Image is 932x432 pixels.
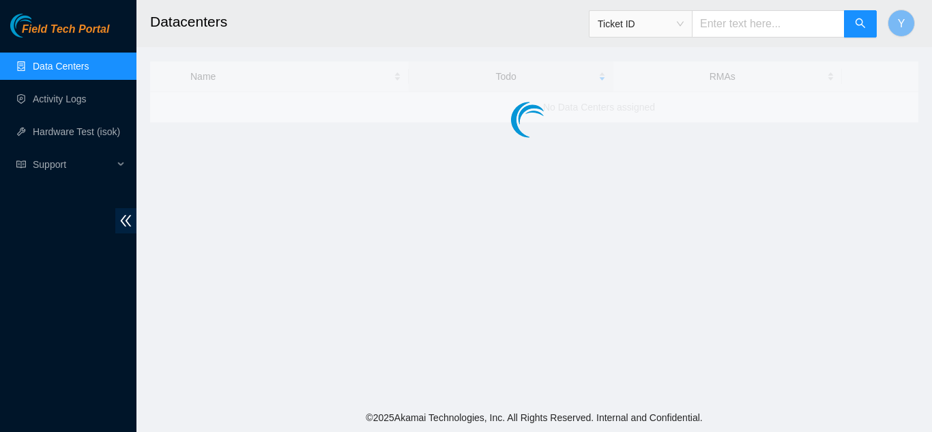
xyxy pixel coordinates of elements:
[33,61,89,72] a: Data Centers
[33,126,120,137] a: Hardware Test (isok)
[136,403,932,432] footer: © 2025 Akamai Technologies, Inc. All Rights Reserved. Internal and Confidential.
[898,15,905,32] span: Y
[844,10,877,38] button: search
[598,14,684,34] span: Ticket ID
[888,10,915,37] button: Y
[855,18,866,31] span: search
[33,151,113,178] span: Support
[33,93,87,104] a: Activity Logs
[115,208,136,233] span: double-left
[10,14,69,38] img: Akamai Technologies
[22,23,109,36] span: Field Tech Portal
[10,25,109,42] a: Akamai TechnologiesField Tech Portal
[16,160,26,169] span: read
[692,10,845,38] input: Enter text here...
